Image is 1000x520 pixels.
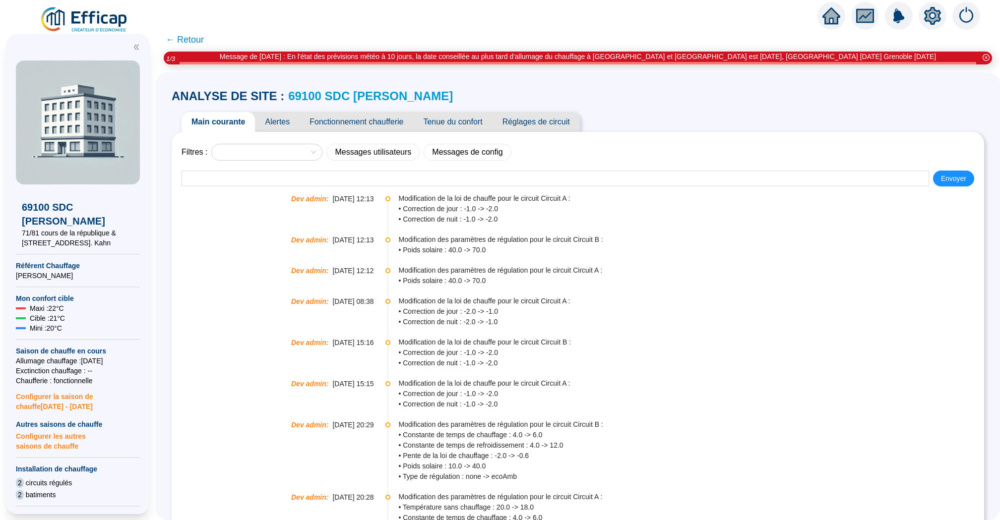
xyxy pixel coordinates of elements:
[398,358,983,368] span: • Correction de nuit : -1.0 -> -2.0
[856,7,874,25] span: fund
[16,419,140,429] span: Autres saisons de chauffe
[332,379,374,389] span: [DATE] 15:15
[398,502,983,513] span: • Température sans chauffage : 20.0 -> 18.0
[933,171,974,186] button: Envoyer
[398,399,983,409] span: • Correction de nuit : -1.0 -> -2.0
[16,376,140,386] span: Chaufferie : fonctionnelle
[326,144,420,161] button: Messages utilisateurs
[16,346,140,356] span: Saison de chauffe en cours
[332,296,374,307] span: [DATE] 08:38
[166,33,204,47] span: ← Retour
[172,88,284,104] span: ANALYSE DE SITE :
[398,193,983,204] span: Modification de la loi de chauffe pour le circuit Circuit A :
[16,464,140,474] span: Installation de chauffage
[182,146,207,158] span: Filtres :
[398,276,983,286] span: • Poids solaire : 40.0 -> 70.0
[398,440,983,451] span: • Constante de temps de refroidissement : 4.0 -> 12.0
[822,7,840,25] span: home
[16,271,140,281] span: [PERSON_NAME]
[30,303,64,313] span: Maxi : 22 °C
[398,204,983,214] span: • Correction de jour : -1.0 -> -2.0
[291,492,328,503] span: Dev admin :
[22,200,134,228] span: 69100 SDC [PERSON_NAME]
[924,7,941,25] span: setting
[398,214,983,225] span: • Correction de nuit : -1.0 -> -2.0
[16,261,140,271] span: Référent Chauffage
[398,419,983,430] span: Modification des paramètres de régulation pour le circuit Circuit B :
[398,265,983,276] span: Modification des paramètres de régulation pour le circuit Circuit A :
[332,338,374,348] span: [DATE] 15:16
[493,112,580,132] span: Réglages de circuit
[22,228,134,248] span: 71/81 cours de la république & [STREET_ADDRESS]. Kahn
[398,492,983,502] span: Modification des paramètres de régulation pour le circuit Circuit A :
[398,347,983,358] span: • Correction de jour : -1.0 -> -2.0
[133,44,140,51] span: double-left
[332,420,374,430] span: [DATE] 20:29
[398,430,983,440] span: • Constante de temps de chauffage : 4.0 -> 6.0
[398,378,983,389] span: Modification de la loi de chauffe pour le circuit Circuit A :
[332,235,374,245] span: [DATE] 12:13
[952,2,980,30] img: alerts
[398,471,983,482] span: • Type de régulation : none -> ecoAmb
[291,266,328,276] span: Dev admin :
[166,55,175,62] i: 1 / 3
[291,379,328,389] span: Dev admin :
[398,234,983,245] span: Modification des paramètres de régulation pour le circuit Circuit B :
[16,356,140,366] span: Allumage chauffage : [DATE]
[30,313,65,323] span: Cible : 21 °C
[291,420,328,430] span: Dev admin :
[288,89,453,103] a: 69100 SDC [PERSON_NAME]
[26,490,56,500] span: batiments
[398,245,983,255] span: • Poids solaire : 40.0 -> 70.0
[941,173,966,184] span: Envoyer
[220,52,936,62] div: Message de [DATE] : En l'état des prévisions météo à 10 jours, la date conseillée au plus tard d'...
[291,194,328,204] span: Dev admin :
[291,235,328,245] span: Dev admin :
[885,2,913,30] img: alerts
[332,492,374,503] span: [DATE] 20:28
[424,144,511,161] button: Messages de config
[26,478,72,488] span: circuits régulés
[398,461,983,471] span: • Poids solaire : 10.0 -> 40.0
[291,296,328,307] span: Dev admin :
[332,194,374,204] span: [DATE] 12:13
[398,451,983,461] span: • Pente de la loi de chauffage : -2.0 -> -0.6
[291,338,328,348] span: Dev admin :
[398,296,983,306] span: Modification de la loi de chauffe pour le circuit Circuit A :
[398,389,983,399] span: • Correction de jour : -1.0 -> -2.0
[398,306,983,317] span: • Correction de jour : -2.0 -> -1.0
[398,317,983,327] span: • Correction de nuit : -2.0 -> -1.0
[40,6,129,34] img: efficap energie logo
[16,490,24,500] span: 2
[300,112,413,132] span: Fonctionnement chaufferie
[413,112,492,132] span: Tenue du confort
[16,386,140,411] span: Configurer la saison de chauffe [DATE] - [DATE]
[16,429,140,451] span: Configurer les autres saisons de chauffe
[332,266,374,276] span: [DATE] 12:12
[255,112,300,132] span: Alertes
[16,478,24,488] span: 2
[398,337,983,347] span: Modification de la loi de chauffe pour le circuit Circuit B :
[16,293,140,303] span: Mon confort cible
[182,112,255,132] span: Main courante
[30,323,62,333] span: Mini : 20 °C
[16,366,140,376] span: Exctinction chauffage : --
[983,54,990,61] span: close-circle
